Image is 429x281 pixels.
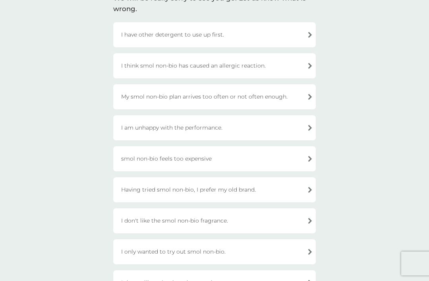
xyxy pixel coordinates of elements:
div: smol non-bio feels too expensive [113,146,316,171]
div: I am unhappy with the performance. [113,115,316,140]
div: Having tried smol non-bio, I prefer my old brand. [113,177,316,202]
div: I think smol non-bio has caused an allergic reaction. [113,53,316,78]
div: I only wanted to try out smol non-bio. [113,239,316,264]
div: I don't like the smol non-bio fragrance. [113,208,316,233]
div: My smol non-bio plan arrives too often or not often enough. [113,84,316,109]
div: I have other detergent to use up first. [113,22,316,47]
